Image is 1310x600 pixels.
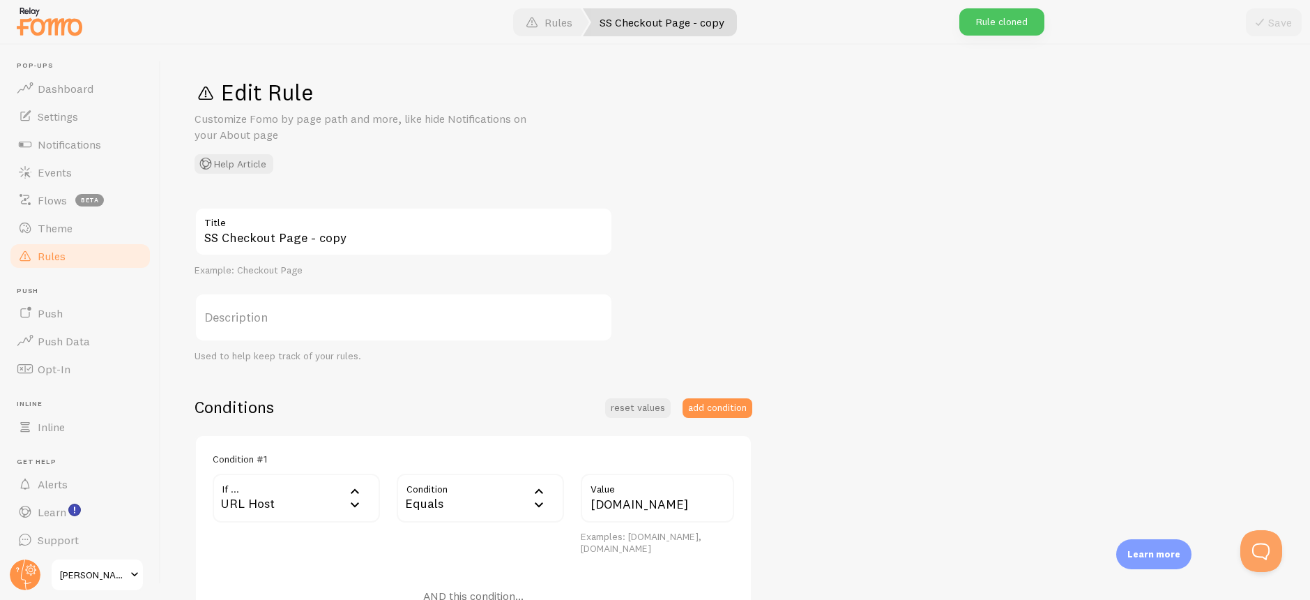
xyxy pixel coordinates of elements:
[38,533,79,547] span: Support
[195,264,613,277] div: Example: Checkout Page
[8,103,152,130] a: Settings
[1240,530,1282,572] iframe: Help Scout Beacon - Open
[17,61,152,70] span: Pop-ups
[8,299,152,327] a: Push
[38,249,66,263] span: Rules
[195,111,529,143] p: Customize Fomo by page path and more, like hide Notifications on your About page
[213,453,267,465] h5: Condition #1
[195,293,613,342] label: Description
[8,130,152,158] a: Notifications
[38,165,72,179] span: Events
[38,505,66,519] span: Learn
[50,558,144,592] a: [PERSON_NAME]
[213,474,380,523] div: URL Host
[683,398,752,418] button: add condition
[1116,539,1191,569] div: Learn more
[38,110,78,123] span: Settings
[8,498,152,526] a: Learn
[15,3,84,39] img: fomo-relay-logo-orange.svg
[195,78,1277,107] h1: Edit Rule
[38,221,73,235] span: Theme
[8,186,152,214] a: Flows beta
[38,362,70,376] span: Opt-In
[8,75,152,103] a: Dashboard
[1127,548,1180,561] p: Learn more
[38,477,68,491] span: Alerts
[38,82,93,96] span: Dashboard
[397,474,564,523] div: Equals
[8,526,152,554] a: Support
[68,504,81,516] svg: <p>Watch New Feature Tutorials!</p>
[60,567,126,583] span: [PERSON_NAME]
[8,158,152,186] a: Events
[195,350,613,363] div: Used to help keep track of your rules.
[195,154,273,174] button: Help Article
[17,458,152,467] span: Get Help
[38,334,90,348] span: Push Data
[8,355,152,383] a: Opt-In
[195,396,274,418] h2: Conditions
[17,287,152,296] span: Push
[8,413,152,441] a: Inline
[75,194,104,207] span: beta
[959,8,1044,36] div: Rule cloned
[38,306,63,320] span: Push
[8,327,152,355] a: Push Data
[38,193,67,207] span: Flows
[581,474,734,497] label: Value
[8,470,152,498] a: Alerts
[17,400,152,409] span: Inline
[605,398,671,418] button: reset values
[38,420,65,434] span: Inline
[38,137,101,151] span: Notifications
[581,531,734,555] div: Examples: [DOMAIN_NAME], [DOMAIN_NAME]
[8,214,152,242] a: Theme
[195,207,613,231] label: Title
[8,242,152,270] a: Rules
